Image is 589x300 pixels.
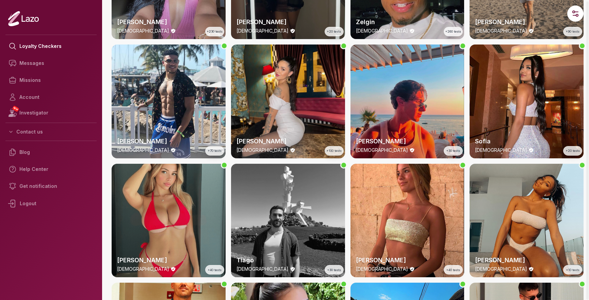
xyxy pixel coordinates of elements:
[208,268,222,272] span: +40 tests
[445,29,461,34] span: +260 tests
[327,148,342,153] span: +100 tests
[475,137,578,146] h2: Sofia
[566,29,579,34] span: +90 tests
[475,266,527,272] p: [DEMOGRAPHIC_DATA]
[117,17,220,27] h2: [PERSON_NAME]
[5,89,97,106] a: Account
[236,147,289,154] p: [DEMOGRAPHIC_DATA]
[231,164,345,278] a: thumbcheckerTiago[DEMOGRAPHIC_DATA]+30 tests
[470,164,584,278] img: checker
[356,147,408,154] p: [DEMOGRAPHIC_DATA]
[208,148,222,153] span: +70 tests
[231,45,345,158] img: checker
[5,144,97,161] a: Blog
[117,266,169,272] p: [DEMOGRAPHIC_DATA]
[5,55,97,72] a: Messages
[117,28,169,34] p: [DEMOGRAPHIC_DATA]
[350,45,464,158] a: thumbchecker[PERSON_NAME][DEMOGRAPHIC_DATA]+30 tests
[117,147,169,154] p: [DEMOGRAPHIC_DATA]
[475,147,527,154] p: [DEMOGRAPHIC_DATA]
[356,17,459,27] h2: Zelgin
[350,164,464,278] a: thumbchecker[PERSON_NAME][DEMOGRAPHIC_DATA]+40 tests
[236,28,289,34] p: [DEMOGRAPHIC_DATA]
[236,266,289,272] p: [DEMOGRAPHIC_DATA]
[470,45,584,158] img: checker
[236,17,340,27] h2: [PERSON_NAME]
[350,164,464,278] img: checker
[112,45,226,158] img: checker
[5,38,97,55] a: Loyalty Checkers
[327,29,341,34] span: +20 tests
[350,45,464,158] img: checker
[566,148,580,153] span: +20 tests
[112,164,226,278] img: checker
[356,28,408,34] p: [DEMOGRAPHIC_DATA]
[5,126,97,138] button: Contact us
[566,268,579,272] span: +10 tests
[236,137,340,146] h2: [PERSON_NAME]
[475,28,527,34] p: [DEMOGRAPHIC_DATA]
[356,255,459,265] h2: [PERSON_NAME]
[327,268,341,272] span: +30 tests
[470,45,584,158] a: thumbcheckerSofia[DEMOGRAPHIC_DATA]+20 tests
[112,164,226,278] a: thumbchecker[PERSON_NAME][DEMOGRAPHIC_DATA]+40 tests
[356,266,408,272] p: [DEMOGRAPHIC_DATA]
[5,106,97,120] a: NEWInvestigator
[5,161,97,178] a: Help Center
[475,255,578,265] h2: [PERSON_NAME]
[5,195,97,212] div: Logout
[207,29,223,34] span: +230 tests
[117,137,220,146] h2: [PERSON_NAME]
[5,72,97,89] a: Missions
[470,164,584,278] a: thumbchecker[PERSON_NAME][DEMOGRAPHIC_DATA]+10 tests
[112,45,226,158] a: thumbchecker[PERSON_NAME][DEMOGRAPHIC_DATA]+70 tests
[117,255,220,265] h2: [PERSON_NAME]
[356,137,459,146] h2: [PERSON_NAME]
[446,148,460,153] span: +30 tests
[231,164,345,278] img: checker
[475,17,578,27] h2: [PERSON_NAME]
[446,268,460,272] span: +40 tests
[236,255,340,265] h2: Tiago
[231,45,345,158] a: thumbchecker[PERSON_NAME][DEMOGRAPHIC_DATA]+100 tests
[5,178,97,195] a: Get notification
[12,105,19,112] span: NEW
